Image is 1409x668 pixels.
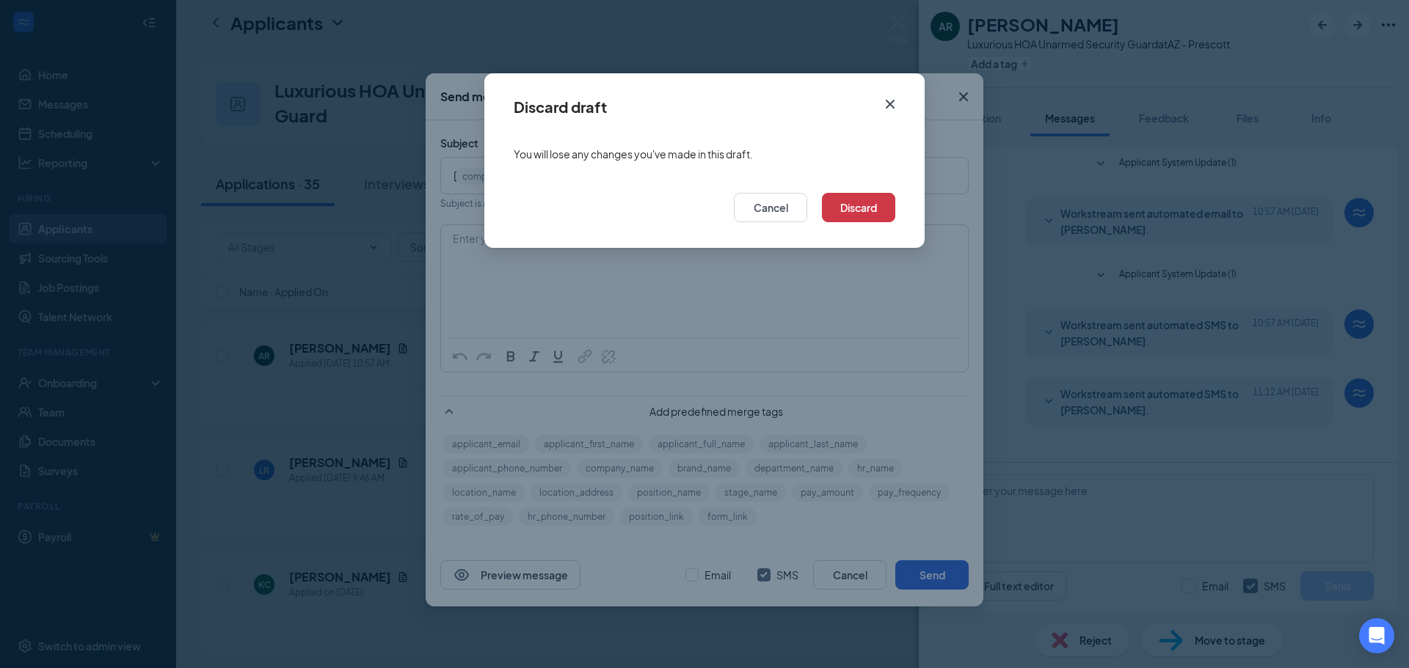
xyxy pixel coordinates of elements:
button: Discard [822,193,895,222]
svg: Cross [881,95,899,113]
div: Discard draft [514,99,607,115]
span: You will lose any changes you've made in this draft. [514,147,753,161]
div: Open Intercom Messenger [1359,618,1394,653]
button: Close [870,73,925,120]
button: Cancel [734,193,807,222]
